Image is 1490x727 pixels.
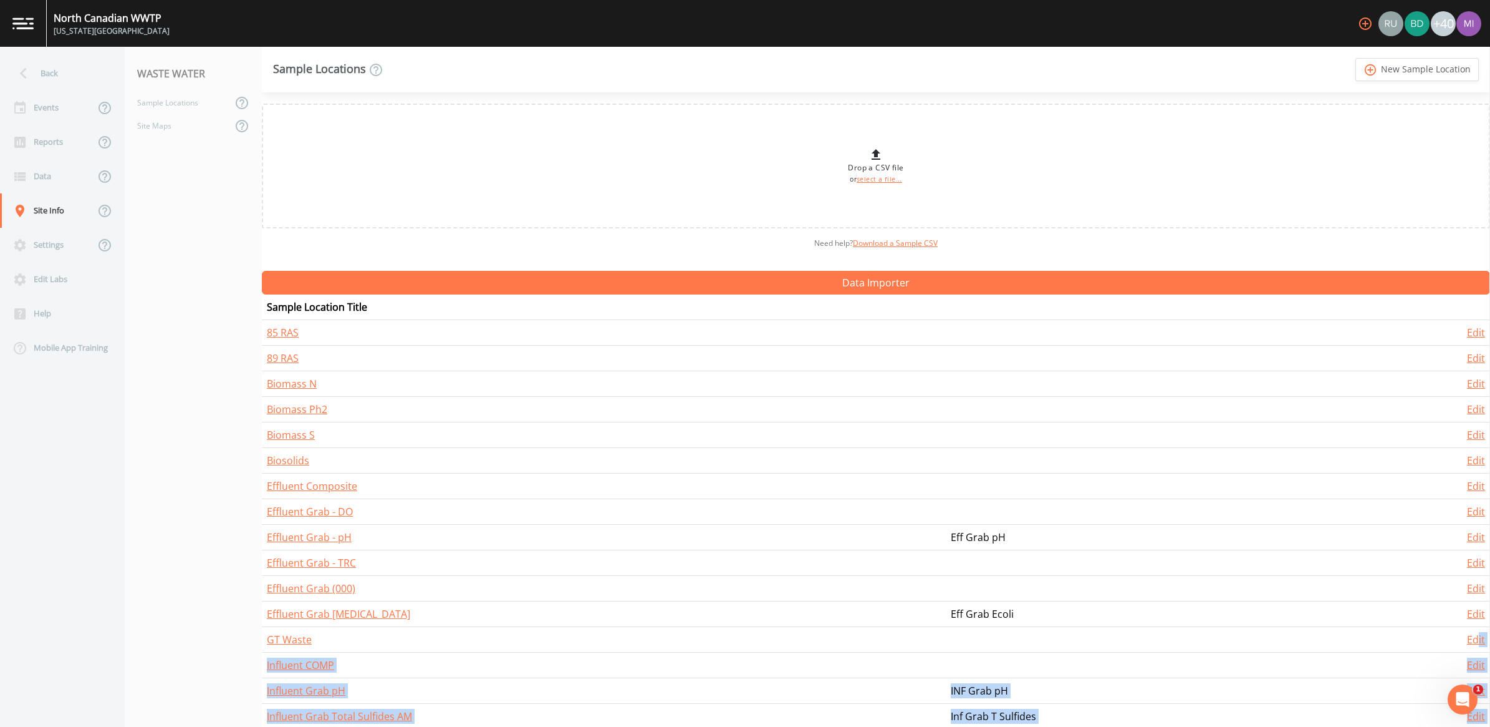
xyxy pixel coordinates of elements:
a: Edit [1467,377,1485,391]
div: [US_STATE][GEOGRAPHIC_DATA] [54,26,170,37]
a: Effluent Grab [MEDICAL_DATA] [267,607,410,621]
span: Need help? [814,238,938,248]
img: a5c06d64ce99e847b6841ccd0307af82 [1378,11,1403,36]
a: Edit [1467,658,1485,672]
a: 89 RAS [267,351,299,365]
div: WASTE WATER [125,56,262,91]
a: Biomass N [267,377,317,391]
div: Brock DeVeau [1404,11,1430,36]
button: Data Importer [262,271,1490,295]
a: Influent Grab pH [267,684,345,698]
a: Edit [1467,556,1485,570]
img: logo [12,17,34,29]
a: Biomass Ph2 [267,403,327,416]
span: 1 [1473,685,1483,695]
td: INF Grab pH [946,678,1366,704]
a: Influent Grab Total Sulfides AM [267,710,412,723]
a: Download a Sample CSV [853,238,938,248]
a: Edit [1467,505,1485,519]
td: Eff Grab pH [946,525,1366,550]
a: Edit [1467,403,1485,416]
a: Edit [1467,530,1485,544]
td: Eff Grab Ecoli [946,602,1366,627]
a: Edit [1467,633,1485,646]
div: Drop a CSV file [848,147,903,185]
div: +40 [1431,11,1456,36]
a: GT Waste [267,633,312,646]
div: Russell Schindler [1378,11,1404,36]
a: select a file... [857,175,902,183]
img: 11d739c36d20347f7b23fdbf2a9dc2c5 [1456,11,1481,36]
a: Effluent Grab (000) [267,582,355,595]
a: Biosolids [267,454,309,467]
a: Edit [1467,428,1485,442]
a: Edit [1467,454,1485,467]
div: Sample Locations [273,62,383,77]
a: Edit [1467,351,1485,365]
a: Site Maps [125,114,232,137]
a: add_circle_outlineNew Sample Location [1355,58,1479,81]
a: 85 RAS [267,326,299,339]
a: Effluent Grab - pH [267,530,352,544]
img: 9f682ec1c49132a47ef547787788f57d [1405,11,1430,36]
a: Effluent Grab - DO [267,505,353,519]
a: Edit [1467,582,1485,595]
a: Biomass S [267,428,315,442]
a: Edit [1467,326,1485,339]
small: or [850,175,902,183]
a: Edit [1467,710,1485,723]
div: North Canadian WWTP [54,11,170,26]
a: Sample Locations [125,91,232,114]
a: Effluent Grab - TRC [267,556,356,570]
i: add_circle_outline [1363,63,1378,77]
th: Sample Location Title [262,295,946,320]
iframe: Intercom live chat [1448,685,1478,715]
a: Influent COMP [267,658,334,672]
a: Edit [1467,479,1485,493]
a: Edit [1467,607,1485,621]
a: Effluent Composite [267,479,357,493]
